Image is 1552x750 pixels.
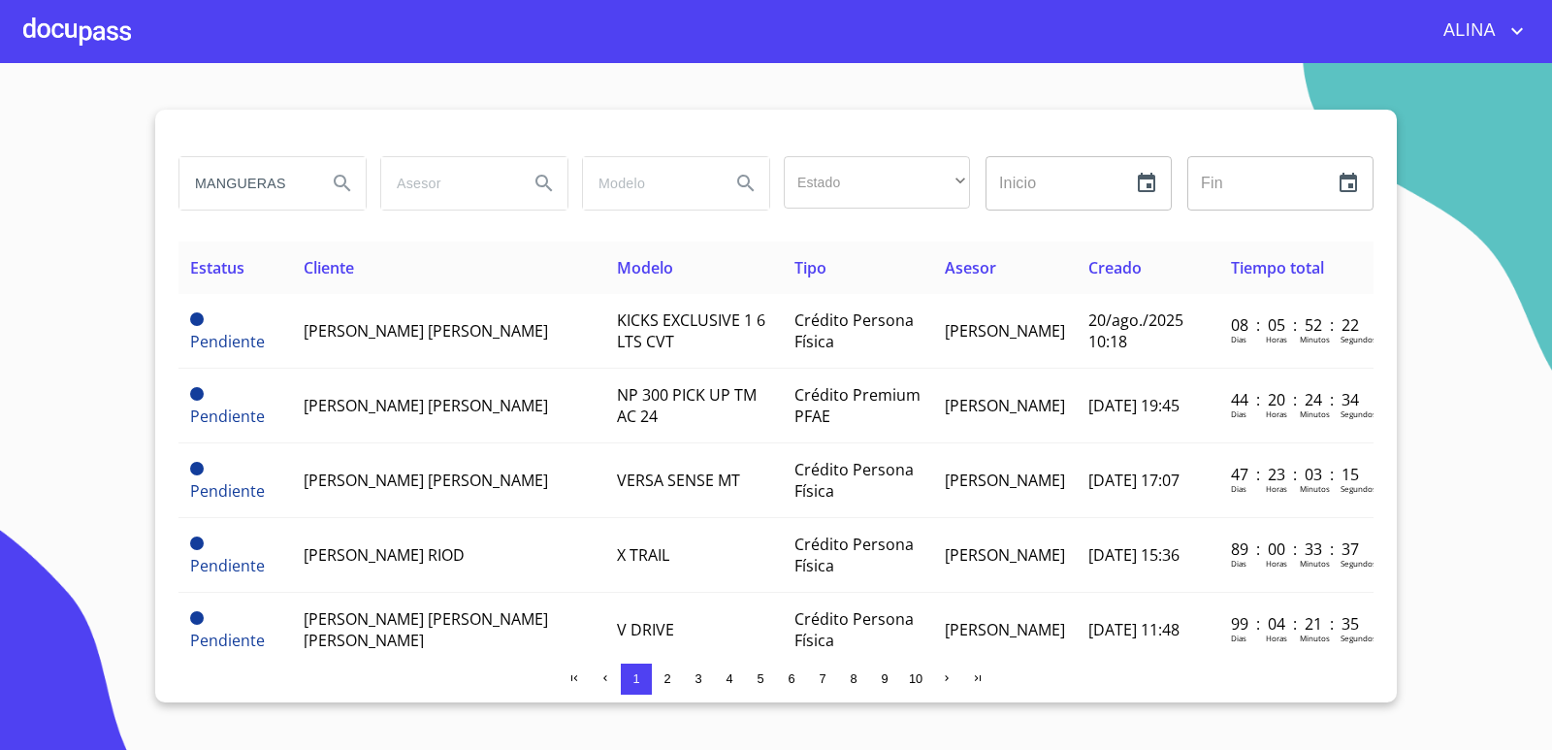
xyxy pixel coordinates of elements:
[1088,257,1142,278] span: Creado
[1341,408,1376,419] p: Segundos
[1266,633,1287,643] p: Horas
[695,671,701,686] span: 3
[617,257,673,278] span: Modelo
[1341,334,1376,344] p: Segundos
[1266,408,1287,419] p: Horas
[1300,408,1330,419] p: Minutos
[1429,16,1529,47] button: account of current user
[945,544,1065,566] span: [PERSON_NAME]
[726,671,732,686] span: 4
[1300,558,1330,569] p: Minutos
[1266,334,1287,344] p: Horas
[632,671,639,686] span: 1
[1231,389,1362,410] p: 44 : 20 : 24 : 34
[319,160,366,207] button: Search
[794,534,914,576] span: Crédito Persona Física
[190,312,204,326] span: Pendiente
[1231,464,1362,485] p: 47 : 23 : 03 : 15
[1341,558,1376,569] p: Segundos
[304,320,548,342] span: [PERSON_NAME] [PERSON_NAME]
[304,544,465,566] span: [PERSON_NAME] RIOD
[909,671,922,686] span: 10
[784,156,970,209] div: ​
[1231,483,1246,494] p: Dias
[179,157,311,210] input: search
[617,310,765,352] span: KICKS EXCLUSIVE 1 6 LTS CVT
[617,470,740,491] span: VERSA SENSE MT
[1088,470,1180,491] span: [DATE] 17:07
[945,619,1065,640] span: [PERSON_NAME]
[190,331,265,352] span: Pendiente
[945,395,1065,416] span: [PERSON_NAME]
[1429,16,1505,47] span: ALINA
[900,664,931,695] button: 10
[714,664,745,695] button: 4
[757,671,763,686] span: 5
[794,257,826,278] span: Tipo
[190,257,244,278] span: Estatus
[794,310,914,352] span: Crédito Persona Física
[788,671,794,686] span: 6
[807,664,838,695] button: 7
[1300,483,1330,494] p: Minutos
[838,664,869,695] button: 8
[1300,633,1330,643] p: Minutos
[190,387,204,401] span: Pendiente
[190,462,204,475] span: Pendiente
[1088,619,1180,640] span: [DATE] 11:48
[869,664,900,695] button: 9
[617,384,757,427] span: NP 300 PICK UP TM AC 24
[945,470,1065,491] span: [PERSON_NAME]
[190,555,265,576] span: Pendiente
[794,608,914,651] span: Crédito Persona Física
[583,157,715,210] input: search
[617,544,669,566] span: X TRAIL
[794,459,914,502] span: Crédito Persona Física
[1231,613,1362,635] p: 99 : 04 : 21 : 35
[683,664,714,695] button: 3
[1231,538,1362,560] p: 89 : 00 : 33 : 37
[1266,483,1287,494] p: Horas
[304,257,354,278] span: Cliente
[190,537,204,550] span: Pendiente
[652,664,683,695] button: 2
[1088,395,1180,416] span: [DATE] 19:45
[723,160,769,207] button: Search
[663,671,670,686] span: 2
[1231,314,1362,336] p: 08 : 05 : 52 : 22
[1231,558,1246,569] p: Dias
[776,664,807,695] button: 6
[304,608,548,651] span: [PERSON_NAME] [PERSON_NAME] [PERSON_NAME]
[794,384,921,427] span: Crédito Premium PFAE
[190,630,265,651] span: Pendiente
[1088,310,1183,352] span: 20/ago./2025 10:18
[745,664,776,695] button: 5
[1341,483,1376,494] p: Segundos
[1231,334,1246,344] p: Dias
[521,160,567,207] button: Search
[304,395,548,416] span: [PERSON_NAME] [PERSON_NAME]
[1231,257,1324,278] span: Tiempo total
[1341,633,1376,643] p: Segundos
[945,320,1065,342] span: [PERSON_NAME]
[1088,544,1180,566] span: [DATE] 15:36
[190,406,265,427] span: Pendiente
[621,664,652,695] button: 1
[1231,633,1246,643] p: Dias
[190,480,265,502] span: Pendiente
[617,619,674,640] span: V DRIVE
[945,257,996,278] span: Asesor
[1231,408,1246,419] p: Dias
[819,671,825,686] span: 7
[190,611,204,625] span: Pendiente
[381,157,513,210] input: search
[1266,558,1287,569] p: Horas
[1300,334,1330,344] p: Minutos
[850,671,857,686] span: 8
[881,671,888,686] span: 9
[304,470,548,491] span: [PERSON_NAME] [PERSON_NAME]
